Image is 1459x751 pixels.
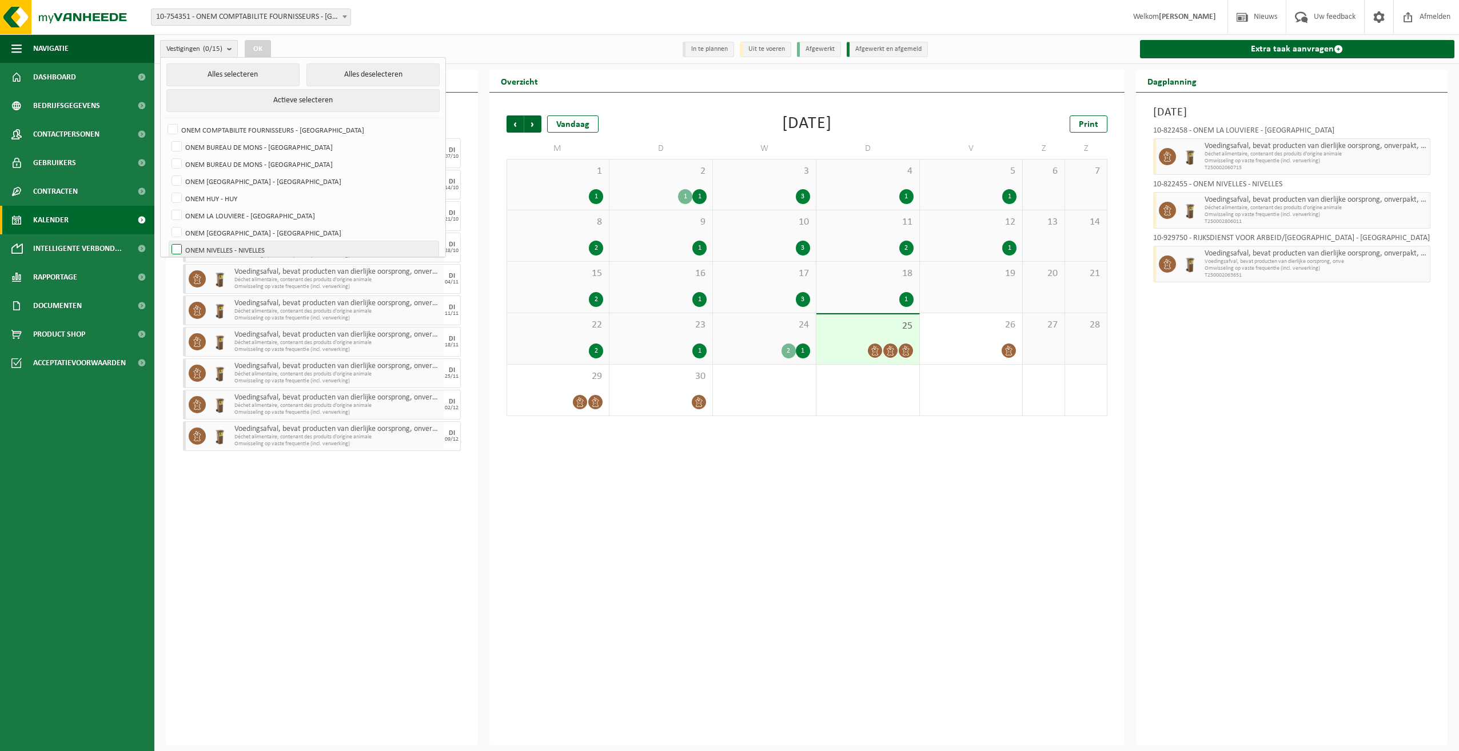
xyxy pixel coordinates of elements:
[782,343,796,358] div: 2
[1182,148,1199,165] img: WB-0140-HPE-BN-01
[1079,120,1098,129] span: Print
[33,120,99,149] span: Contactpersonen
[589,292,603,307] div: 2
[899,189,914,204] div: 1
[797,42,841,57] li: Afgewerkt
[1070,115,1107,133] a: Print
[234,299,441,308] span: Voedingsafval, bevat producten van dierlijke oorsprong, onverpakt, categorie 3
[449,273,455,279] div: DI
[234,425,441,434] span: Voedingsafval, bevat producten van dierlijke oorsprong, onverpakt, categorie 3
[1182,202,1199,219] img: WB-0140-HPE-BN-01
[1205,195,1428,205] span: Voedingsafval, bevat producten van dierlijke oorsprong, onverpakt, categorie 3
[719,267,810,280] span: 17
[796,189,810,204] div: 3
[1002,189,1016,204] div: 1
[169,224,439,241] label: ONEM [GEOGRAPHIC_DATA] - [GEOGRAPHIC_DATA]
[33,320,85,349] span: Product Shop
[33,349,126,377] span: Acceptatievoorwaarden
[589,343,603,358] div: 2
[822,165,914,178] span: 4
[245,40,271,58] button: OK
[169,207,439,224] label: ONEM LA LOUVIERE - [GEOGRAPHIC_DATA]
[212,428,229,445] img: WB-0140-HPE-BN-01
[489,70,549,92] h2: Overzicht
[1205,211,1428,218] span: Omwisseling op vaste frequentie (incl. verwerking)
[234,378,441,385] span: Omwisseling op vaste frequentie (incl. verwerking)
[445,217,459,222] div: 21/10
[822,320,914,333] span: 25
[449,430,455,437] div: DI
[692,241,707,255] div: 1
[796,241,810,255] div: 3
[212,333,229,350] img: WB-0140-HPE-BN-01
[169,173,439,190] label: ONEM [GEOGRAPHIC_DATA] - [GEOGRAPHIC_DATA]
[1071,267,1101,280] span: 21
[449,241,455,248] div: DI
[1153,234,1431,246] div: 10-929750 - RIJKSDIENST VOOR ARBEID/[GEOGRAPHIC_DATA] - [GEOGRAPHIC_DATA]
[547,115,599,133] div: Vandaag
[1205,151,1428,158] span: Déchet alimentaire, contenant des produits d'origine animale
[847,42,928,57] li: Afgewerkt en afgemeld
[169,138,439,155] label: ONEM BUREAU DE MONS - [GEOGRAPHIC_DATA]
[1002,241,1016,255] div: 1
[1205,249,1428,258] span: Voedingsafval, bevat producten van dierlijke oorsprong, onverpakt, categorie 3
[1140,40,1455,58] a: Extra taak aanvragen
[822,267,914,280] span: 18
[1182,255,1199,273] img: WB-0140-HPE-BN-01
[1205,205,1428,211] span: Déchet alimentaire, contenant des produits d'origine animale
[507,138,610,159] td: M
[513,216,604,229] span: 8
[1029,267,1059,280] span: 20
[822,216,914,229] span: 11
[740,42,791,57] li: Uit te voeren
[1205,142,1428,151] span: Voedingsafval, bevat producten van dierlijke oorsprong, onverpakt, categorie 3
[203,45,222,53] count: (0/15)
[1159,13,1216,21] strong: [PERSON_NAME]
[165,121,439,138] label: ONEM COMPTABILITE FOURNISSEURS - [GEOGRAPHIC_DATA]
[234,267,441,277] span: Voedingsafval, bevat producten van dierlijke oorsprong, onverpakt, categorie 3
[449,178,455,185] div: DI
[33,91,100,120] span: Bedrijfsgegevens
[33,234,122,263] span: Intelligente verbond...
[212,302,229,319] img: WB-0140-HPE-BN-01
[513,267,604,280] span: 15
[1153,104,1431,121] h3: [DATE]
[169,155,439,173] label: ONEM BUREAU DE MONS - [GEOGRAPHIC_DATA]
[33,149,76,177] span: Gebruikers
[1065,138,1107,159] td: Z
[926,216,1017,229] span: 12
[1071,319,1101,331] span: 28
[615,165,707,178] span: 2
[445,405,459,411] div: 02/12
[507,115,524,133] span: Vorige
[782,115,832,133] div: [DATE]
[234,371,441,378] span: Déchet alimentaire, contenant des produits d'origine animale
[445,279,459,285] div: 04/11
[609,138,713,159] td: D
[1205,265,1428,272] span: Omwisseling op vaste frequentie (incl. verwerking)
[445,185,459,191] div: 14/10
[899,241,914,255] div: 2
[1136,70,1208,92] h2: Dagplanning
[1071,216,1101,229] span: 14
[169,241,439,258] label: ONEM NIVELLES - NIVELLES
[1029,216,1059,229] span: 13
[692,343,707,358] div: 1
[445,311,459,317] div: 11/11
[513,370,604,383] span: 29
[796,292,810,307] div: 3
[234,339,441,346] span: Déchet alimentaire, contenant des produits d'origine animale
[1029,165,1059,178] span: 6
[615,370,707,383] span: 30
[234,393,441,402] span: Voedingsafval, bevat producten van dierlijke oorsprong, onverpakt, categorie 3
[678,189,692,204] div: 1
[1205,158,1428,165] span: Omwisseling op vaste frequentie (incl. verwerking)
[926,267,1017,280] span: 19
[33,206,69,234] span: Kalender
[33,63,76,91] span: Dashboard
[615,267,707,280] span: 16
[234,402,441,409] span: Déchet alimentaire, contenant des produits d'origine animale
[513,165,604,178] span: 1
[1023,138,1065,159] td: Z
[449,335,455,342] div: DI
